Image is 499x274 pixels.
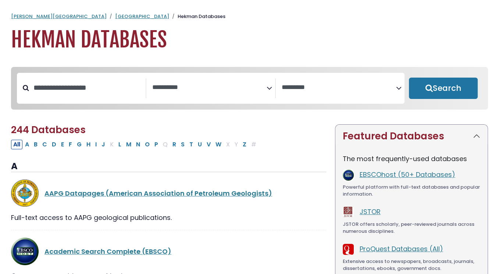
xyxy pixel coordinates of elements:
button: Filter Results E [59,140,66,149]
button: Filter Results P [152,140,160,149]
button: Filter Results G [75,140,84,149]
p: The most frequently-used databases [343,154,480,164]
button: Submit for Search Results [409,78,478,99]
button: Featured Databases [335,125,488,148]
input: Search database by title or keyword [29,82,146,94]
nav: breadcrumb [11,13,488,20]
button: Filter Results O [143,140,152,149]
div: Full-text access to AAPG geological publications. [11,213,326,223]
a: EBSCOhost (50+ Databases) [360,170,455,179]
button: Filter Results C [40,140,49,149]
a: [GEOGRAPHIC_DATA] [115,13,169,20]
button: Filter Results R [170,140,178,149]
button: Filter Results N [134,140,142,149]
a: ProQuest Databases (All) [360,244,443,253]
button: Filter Results A [23,140,31,149]
button: Filter Results W [213,140,224,149]
div: Alpha-list to filter by first letter of database name [11,139,259,149]
button: Filter Results Z [240,140,249,149]
div: Powerful platform with full-text databases and popular information. [343,184,480,198]
button: Filter Results H [84,140,93,149]
button: Filter Results D [50,140,58,149]
button: Filter Results U [196,140,204,149]
li: Hekman Databases [169,13,225,20]
button: Filter Results M [124,140,133,149]
textarea: Search [152,84,267,92]
h1: Hekman Databases [11,28,488,52]
div: Extensive access to newspapers, broadcasts, journals, dissertations, ebooks, government docs. [343,258,480,272]
a: JSTOR [360,207,381,216]
span: 244 Databases [11,123,86,136]
h3: A [11,161,326,172]
nav: Search filters [11,67,488,110]
button: All [11,140,22,149]
button: Filter Results L [116,140,124,149]
div: JSTOR offers scholarly, peer-reviewed journals across numerous disciplines. [343,221,480,235]
textarea: Search [282,84,396,92]
button: Filter Results T [187,140,195,149]
button: Filter Results F [67,140,74,149]
button: Filter Results J [99,140,107,149]
button: Filter Results B [32,140,40,149]
button: Filter Results V [204,140,213,149]
button: Filter Results I [93,140,99,149]
button: Filter Results S [179,140,187,149]
a: [PERSON_NAME][GEOGRAPHIC_DATA] [11,13,107,20]
a: Academic Search Complete (EBSCO) [44,247,171,256]
a: AAPG Datapages (American Association of Petroleum Geologists) [44,189,272,198]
